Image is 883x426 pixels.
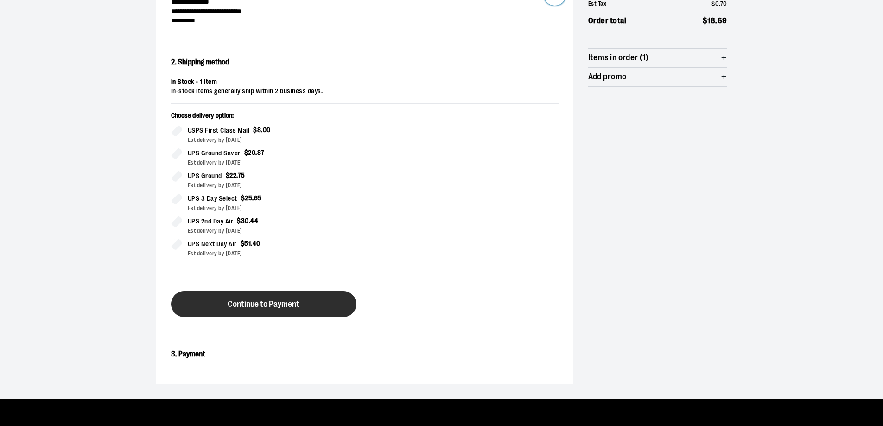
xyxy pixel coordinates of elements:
[241,194,245,202] span: $
[188,249,357,258] div: Est delivery by [DATE]
[171,77,559,87] div: In Stock - 1 item
[171,55,559,70] h2: 2. Shipping method
[188,239,237,249] span: UPS Next Day Air
[588,72,627,81] span: Add promo
[171,111,357,125] p: Choose delivery option:
[188,181,357,190] div: Est delivery by [DATE]
[171,171,182,182] input: UPS Ground$22.75Est delivery by [DATE]
[171,347,559,362] h2: 3. Payment
[238,172,245,179] span: 75
[188,148,241,159] span: UPS Ground Saver
[171,148,182,159] input: UPS Ground Saver$20.87Est delivery by [DATE]
[188,193,237,204] span: UPS 3 Day Select
[188,227,357,235] div: Est delivery by [DATE]
[252,194,254,202] span: .
[588,49,727,67] button: Items in order (1)
[188,204,357,212] div: Est delivery by [DATE]
[257,126,261,134] span: 8
[228,300,299,309] span: Continue to Payment
[188,136,357,144] div: Est delivery by [DATE]
[715,16,718,25] span: .
[255,149,257,156] span: .
[251,240,253,247] span: .
[171,87,559,96] div: In-stock items generally ship within 2 business days.
[236,172,238,179] span: .
[244,240,251,247] span: 51
[257,149,265,156] span: 87
[588,15,627,27] span: Order total
[245,194,252,202] span: 25
[241,240,245,247] span: $
[171,291,356,317] button: Continue to Payment
[171,193,182,204] input: UPS 3 Day Select$25.65Est delivery by [DATE]
[226,172,230,179] span: $
[250,217,258,224] span: 44
[254,194,262,202] span: 65
[248,149,255,156] span: 20
[188,171,222,181] span: UPS Ground
[718,16,727,25] span: 69
[188,159,357,167] div: Est delivery by [DATE]
[707,16,715,25] span: 18
[249,217,251,224] span: .
[253,240,260,247] span: 40
[229,172,236,179] span: 22
[241,217,249,224] span: 30
[261,126,263,134] span: .
[188,125,250,136] span: USPS First Class Mail
[237,217,241,224] span: $
[171,125,182,136] input: USPS First Class Mail$8.00Est delivery by [DATE]
[188,216,234,227] span: UPS 2nd Day Air
[244,149,248,156] span: $
[171,216,182,227] input: UPS 2nd Day Air$30.44Est delivery by [DATE]
[588,68,727,86] button: Add promo
[253,126,257,134] span: $
[703,16,708,25] span: $
[588,53,649,62] span: Items in order (1)
[263,126,271,134] span: 00
[171,239,182,250] input: UPS Next Day Air$51.40Est delivery by [DATE]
